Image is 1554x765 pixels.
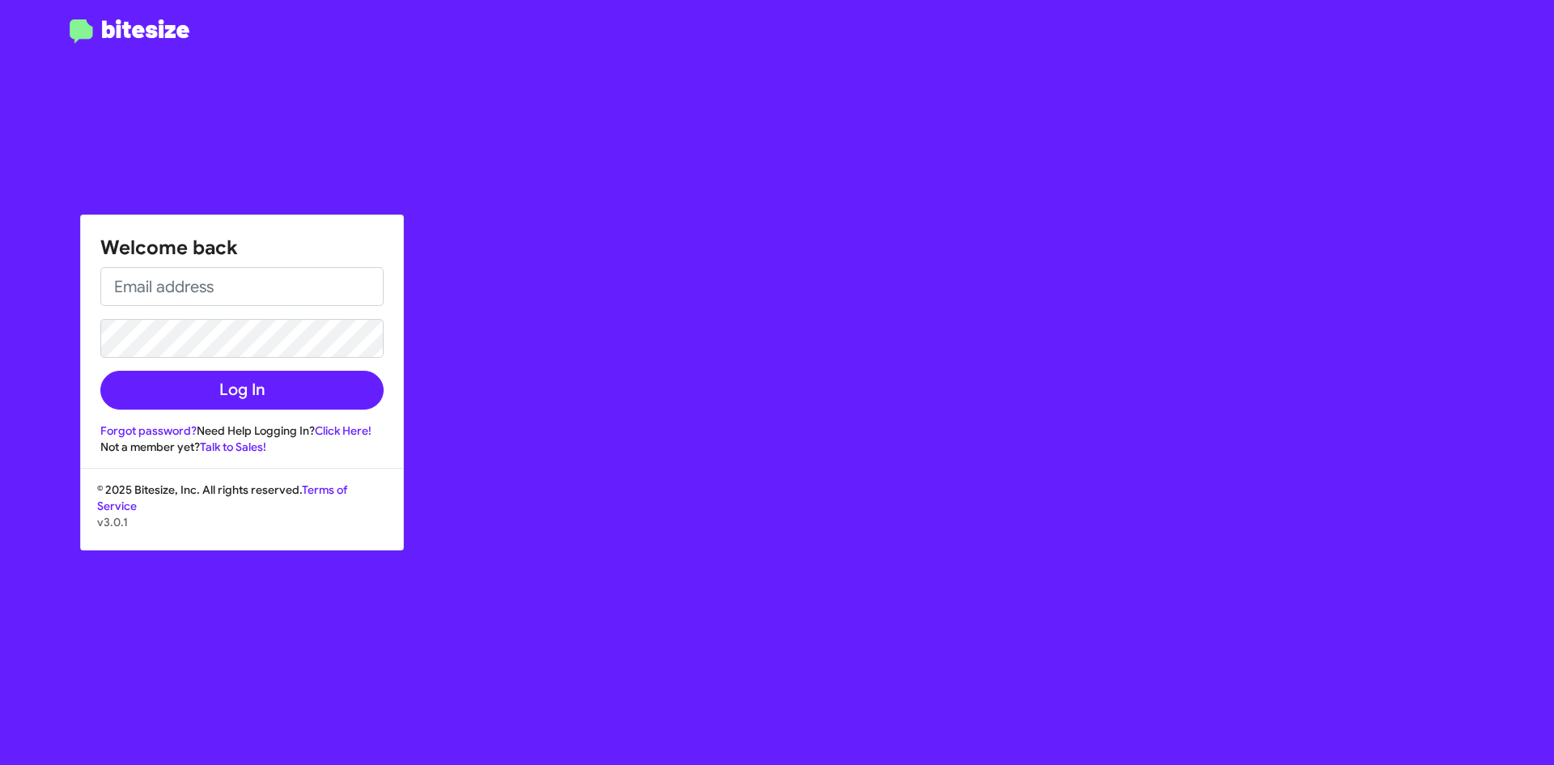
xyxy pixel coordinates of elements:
p: v3.0.1 [97,514,387,530]
div: Need Help Logging In? [100,423,384,439]
div: Not a member yet? [100,439,384,455]
a: Talk to Sales! [200,440,266,454]
button: Log In [100,371,384,410]
input: Email address [100,267,384,306]
h1: Welcome back [100,235,384,261]
a: Click Here! [315,423,372,438]
a: Forgot password? [100,423,197,438]
div: © 2025 Bitesize, Inc. All rights reserved. [81,482,403,550]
